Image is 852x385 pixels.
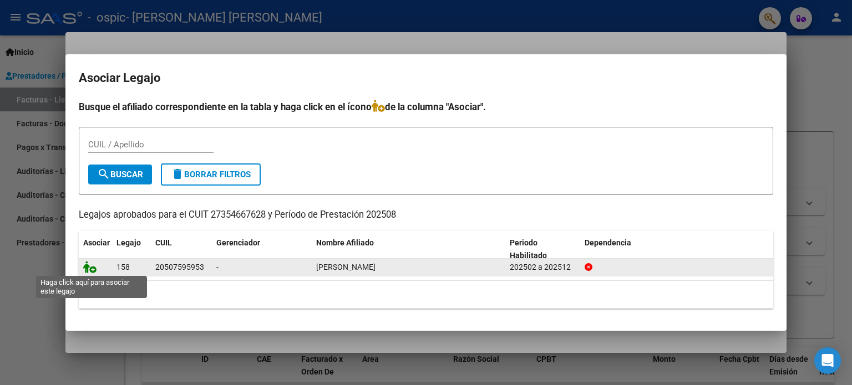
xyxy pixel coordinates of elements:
span: Legajo [116,238,141,247]
h4: Busque el afiliado correspondiente en la tabla y haga click en el ícono de la columna "Asociar". [79,100,773,114]
datatable-header-cell: Legajo [112,231,151,268]
button: Buscar [88,165,152,184]
span: - [216,263,219,271]
mat-icon: delete [171,167,184,181]
div: 202502 a 202512 [510,261,576,274]
h2: Asociar Legajo [79,68,773,89]
button: Borrar Filtros [161,163,261,186]
div: 1 registros [79,281,773,309]
datatable-header-cell: Nombre Afiliado [312,231,505,268]
span: Periodo Habilitado [510,238,547,260]
datatable-header-cell: Dependencia [580,231,774,268]
span: GIRALDI MATIAS JESUS [316,263,376,271]
span: 158 [116,263,130,271]
span: Dependencia [585,238,631,247]
datatable-header-cell: Asociar [79,231,112,268]
span: Nombre Afiliado [316,238,374,247]
p: Legajos aprobados para el CUIT 27354667628 y Período de Prestación 202508 [79,208,773,222]
span: Asociar [83,238,110,247]
datatable-header-cell: CUIL [151,231,212,268]
div: 20507595953 [155,261,204,274]
span: CUIL [155,238,172,247]
datatable-header-cell: Periodo Habilitado [505,231,580,268]
span: Borrar Filtros [171,170,251,179]
mat-icon: search [97,167,110,181]
datatable-header-cell: Gerenciador [212,231,312,268]
span: Gerenciador [216,238,260,247]
span: Buscar [97,170,143,179]
div: Open Intercom Messenger [814,347,841,374]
